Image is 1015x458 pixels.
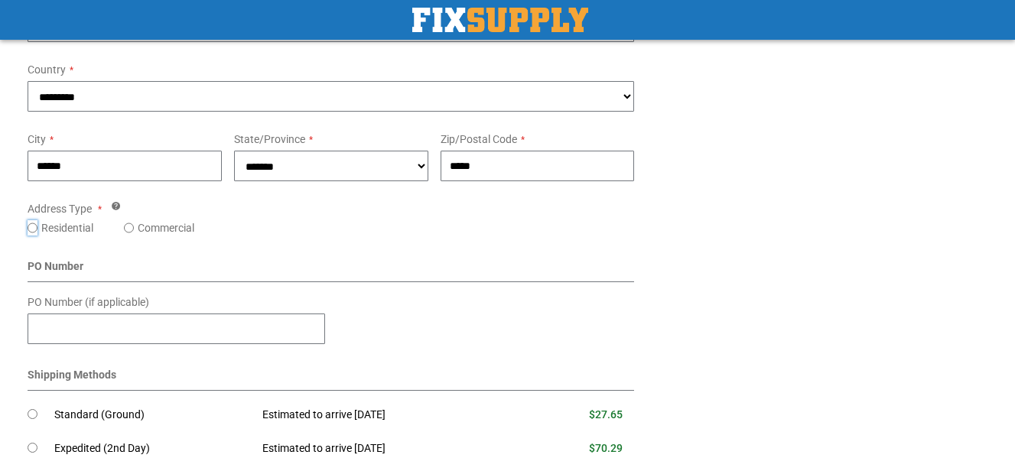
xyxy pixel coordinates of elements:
[28,296,149,308] span: PO Number (if applicable)
[441,133,517,145] span: Zip/Postal Code
[28,133,46,145] span: City
[251,398,519,432] td: Estimated to arrive [DATE]
[412,8,588,32] img: Fix Industrial Supply
[589,442,623,454] span: $70.29
[28,63,66,76] span: Country
[234,133,305,145] span: State/Province
[589,408,623,421] span: $27.65
[54,398,251,432] td: Standard (Ground)
[28,258,634,282] div: PO Number
[41,220,93,235] label: Residential
[28,203,92,215] span: Address Type
[138,220,194,235] label: Commercial
[28,367,634,391] div: Shipping Methods
[412,8,588,32] a: store logo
